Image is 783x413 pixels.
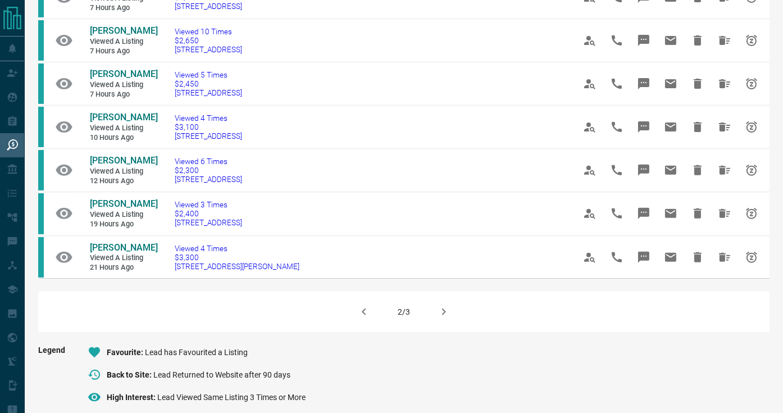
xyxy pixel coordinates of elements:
span: 7 hours ago [90,47,157,56]
span: Hide All from Natasha Kennedy [711,200,738,227]
span: Viewed 6 Times [175,157,242,166]
span: $2,300 [175,166,242,175]
div: 2/3 [398,307,410,316]
div: condos.ca [38,63,44,104]
span: $3,300 [175,253,299,262]
span: Viewed a Listing [90,253,157,263]
span: Call [603,157,630,184]
span: Viewed 10 Times [175,27,242,36]
span: Message [630,157,657,184]
span: Call [603,114,630,140]
span: Viewed a Listing [90,167,157,176]
span: Viewed 5 Times [175,70,242,79]
span: Hide [684,157,711,184]
span: Hide [684,200,711,227]
span: Hide All from Amanda McKoy [711,70,738,97]
a: [PERSON_NAME] [90,242,157,254]
span: [PERSON_NAME] [90,25,158,36]
span: Lead has Favourited a Listing [145,348,248,357]
span: Email [657,70,684,97]
span: $2,450 [175,79,242,88]
div: condos.ca [38,237,44,278]
a: Viewed 4 Times$3,100[STREET_ADDRESS] [175,114,242,140]
span: [STREET_ADDRESS] [175,175,242,184]
span: View Profile [576,157,603,184]
a: [PERSON_NAME] [90,112,157,124]
span: Viewed a Listing [90,80,157,90]
span: Email [657,200,684,227]
span: Lead Viewed Same Listing 3 Times or More [157,393,306,402]
span: Call [603,244,630,271]
span: [PERSON_NAME] [90,112,158,122]
span: Message [630,200,657,227]
span: Call [603,70,630,97]
span: Snooze [738,244,765,271]
span: Snooze [738,157,765,184]
span: Email [657,244,684,271]
a: Viewed 6 Times$2,300[STREET_ADDRESS] [175,157,242,184]
span: 7 hours ago [90,3,157,13]
span: [PERSON_NAME] [90,155,158,166]
span: $2,650 [175,36,242,45]
span: Lead Returned to Website after 90 days [153,370,290,379]
a: Viewed 4 Times$3,300[STREET_ADDRESS][PERSON_NAME] [175,244,299,271]
span: Email [657,157,684,184]
a: [PERSON_NAME] [90,198,157,210]
span: View Profile [576,200,603,227]
span: Message [630,27,657,54]
span: 21 hours ago [90,263,157,273]
span: [STREET_ADDRESS] [175,218,242,227]
a: [PERSON_NAME] [90,69,157,80]
span: 19 hours ago [90,220,157,229]
span: [STREET_ADDRESS] [175,131,242,140]
span: Viewed a Listing [90,210,157,220]
span: Hide All from Jenna Anderson [711,114,738,140]
span: View Profile [576,27,603,54]
span: [PERSON_NAME] [90,198,158,209]
span: Hide All from Amanda McKoy [711,27,738,54]
span: 12 hours ago [90,176,157,186]
span: Hide [684,70,711,97]
span: 10 hours ago [90,133,157,143]
span: Message [630,114,657,140]
span: 7 hours ago [90,90,157,99]
span: Email [657,27,684,54]
span: [STREET_ADDRESS] [175,45,242,54]
span: High Interest [107,393,157,402]
span: Hide [684,244,711,271]
span: Favourite [107,348,145,357]
span: Message [630,70,657,97]
a: Viewed 5 Times$2,450[STREET_ADDRESS] [175,70,242,97]
span: Hide [684,27,711,54]
span: Snooze [738,27,765,54]
span: [STREET_ADDRESS][PERSON_NAME] [175,262,299,271]
span: $3,100 [175,122,242,131]
span: Hide [684,114,711,140]
span: View Profile [576,70,603,97]
span: View Profile [576,244,603,271]
a: Viewed 10 Times$2,650[STREET_ADDRESS] [175,27,242,54]
span: Viewed a Listing [90,37,157,47]
div: condos.ca [38,150,44,190]
span: Message [630,244,657,271]
span: Email [657,114,684,140]
a: [PERSON_NAME] [90,155,157,167]
span: Viewed 4 Times [175,114,242,122]
a: [PERSON_NAME] [90,25,157,37]
span: Call [603,27,630,54]
span: Viewed a Listing [90,124,157,133]
span: Back to Site [107,370,153,379]
span: [STREET_ADDRESS] [175,2,242,11]
span: Hide All from Jason Zhang [711,244,738,271]
span: [STREET_ADDRESS] [175,88,242,97]
span: Viewed 3 Times [175,200,242,209]
span: $2,400 [175,209,242,218]
span: Call [603,200,630,227]
span: View Profile [576,114,603,140]
span: Snooze [738,70,765,97]
a: Viewed 3 Times$2,400[STREET_ADDRESS] [175,200,242,227]
span: Snooze [738,114,765,140]
div: condos.ca [38,193,44,234]
span: [PERSON_NAME] [90,242,158,253]
div: condos.ca [38,20,44,61]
